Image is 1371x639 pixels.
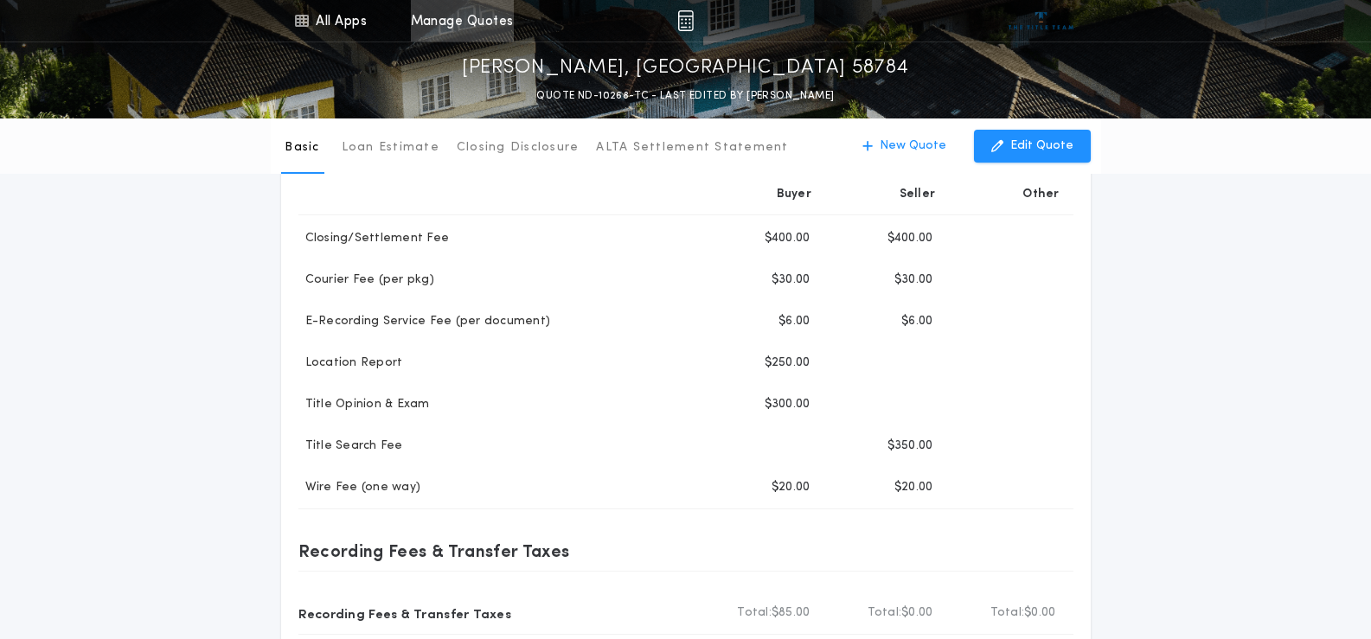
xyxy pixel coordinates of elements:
[894,272,933,289] p: $30.00
[772,604,810,622] span: $85.00
[298,355,403,372] p: Location Report
[974,130,1091,163] button: Edit Quote
[298,537,570,565] p: Recording Fees & Transfer Taxes
[298,230,450,247] p: Closing/Settlement Fee
[1022,186,1059,203] p: Other
[298,599,512,627] p: Recording Fees & Transfer Taxes
[845,130,964,163] button: New Quote
[536,87,834,105] p: QUOTE ND-10268-TC - LAST EDITED BY [PERSON_NAME]
[887,230,933,247] p: $400.00
[462,54,909,82] p: [PERSON_NAME], [GEOGRAPHIC_DATA] 58784
[342,139,439,157] p: Loan Estimate
[457,139,580,157] p: Closing Disclosure
[880,137,946,155] p: New Quote
[765,355,810,372] p: $250.00
[1009,12,1073,29] img: vs-icon
[298,313,551,330] p: E-Recording Service Fee (per document)
[765,230,810,247] p: $400.00
[900,186,936,203] p: Seller
[887,438,933,455] p: $350.00
[901,313,932,330] p: $6.00
[990,604,1025,622] b: Total:
[1010,137,1073,155] p: Edit Quote
[285,139,319,157] p: Basic
[677,10,694,31] img: img
[894,479,933,496] p: $20.00
[772,272,810,289] p: $30.00
[778,313,810,330] p: $6.00
[298,396,430,413] p: Title Opinion & Exam
[1024,604,1055,622] span: $0.00
[298,438,403,455] p: Title Search Fee
[901,604,932,622] span: $0.00
[737,604,772,622] b: Total:
[777,186,811,203] p: Buyer
[596,139,788,157] p: ALTA Settlement Statement
[298,272,434,289] p: Courier Fee (per pkg)
[765,396,810,413] p: $300.00
[868,604,902,622] b: Total:
[298,479,421,496] p: Wire Fee (one way)
[772,479,810,496] p: $20.00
